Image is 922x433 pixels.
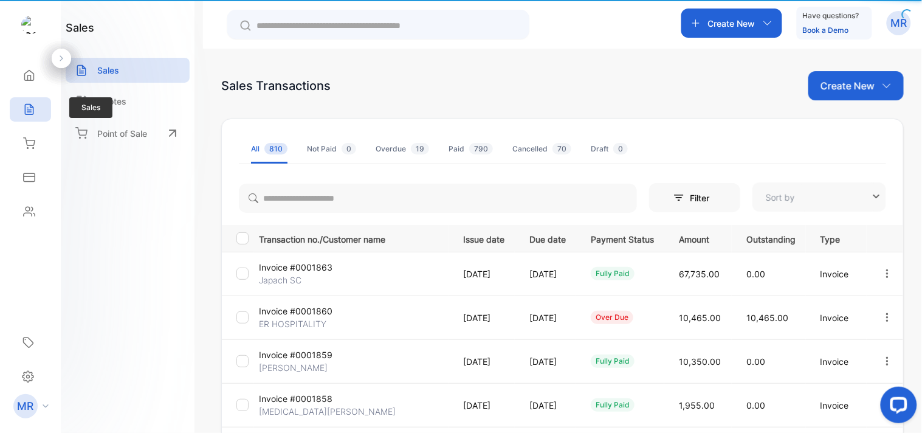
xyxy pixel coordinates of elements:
[66,19,94,36] h1: sales
[649,183,740,212] button: Filter
[821,268,856,280] p: Invoice
[18,398,34,414] p: MR
[259,392,332,405] p: Invoice #0001858
[821,399,856,412] p: Invoice
[679,356,721,367] span: 10,350.00
[259,405,396,418] p: [MEDICAL_DATA][PERSON_NAME]
[376,144,429,154] div: Overdue
[449,144,493,154] div: Paid
[752,182,886,212] button: Sort by
[259,261,332,274] p: Invoice #0001863
[746,313,788,323] span: 10,465.00
[746,269,765,279] span: 0.00
[746,400,765,410] span: 0.00
[613,143,628,154] span: 0
[821,355,856,368] p: Invoice
[821,78,875,93] p: Create New
[97,95,126,108] p: Quotes
[529,399,566,412] p: [DATE]
[591,355,635,368] div: fully paid
[591,311,633,324] div: over due
[21,16,40,34] img: logo
[463,268,504,280] p: [DATE]
[411,143,429,154] span: 19
[591,230,654,246] p: Payment Status
[679,313,721,323] span: 10,465.00
[552,143,571,154] span: 70
[259,305,332,317] p: Invoice #0001860
[821,311,856,324] p: Invoice
[259,361,328,374] p: [PERSON_NAME]
[679,230,721,246] p: Amount
[221,77,331,95] div: Sales Transactions
[591,398,635,412] div: fully paid
[259,230,448,246] p: Transaction no./Customer name
[679,269,720,279] span: 67,735.00
[259,317,326,330] p: ER HOSPITALITY
[591,144,628,154] div: Draft
[512,144,571,154] div: Cancelled
[679,400,715,410] span: 1,955.00
[871,382,922,433] iframe: LiveChat chat widget
[69,97,112,118] span: Sales
[591,267,635,280] div: fully paid
[342,143,356,154] span: 0
[97,64,119,77] p: Sales
[891,15,907,31] p: MR
[681,9,782,38] button: Create New
[690,192,717,204] p: Filter
[708,17,755,30] p: Create New
[463,230,504,246] p: Issue date
[463,399,504,412] p: [DATE]
[766,191,795,204] p: Sort by
[251,144,287,154] div: All
[529,311,566,324] p: [DATE]
[746,356,765,367] span: 0.00
[66,89,190,114] a: Quotes
[259,348,332,361] p: Invoice #0001859
[259,274,322,286] p: Japach SC
[821,230,856,246] p: Type
[264,143,287,154] span: 810
[746,230,796,246] p: Outstanding
[66,58,190,83] a: Sales
[66,120,190,147] a: Point of Sale
[469,143,493,154] span: 790
[529,268,566,280] p: [DATE]
[529,355,566,368] p: [DATE]
[463,355,504,368] p: [DATE]
[808,71,904,100] button: Create New
[887,9,911,38] button: MR
[463,311,504,324] p: [DATE]
[803,10,859,22] p: Have questions?
[307,144,356,154] div: Not Paid
[529,230,566,246] p: Due date
[803,26,849,35] a: Book a Demo
[97,127,147,140] p: Point of Sale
